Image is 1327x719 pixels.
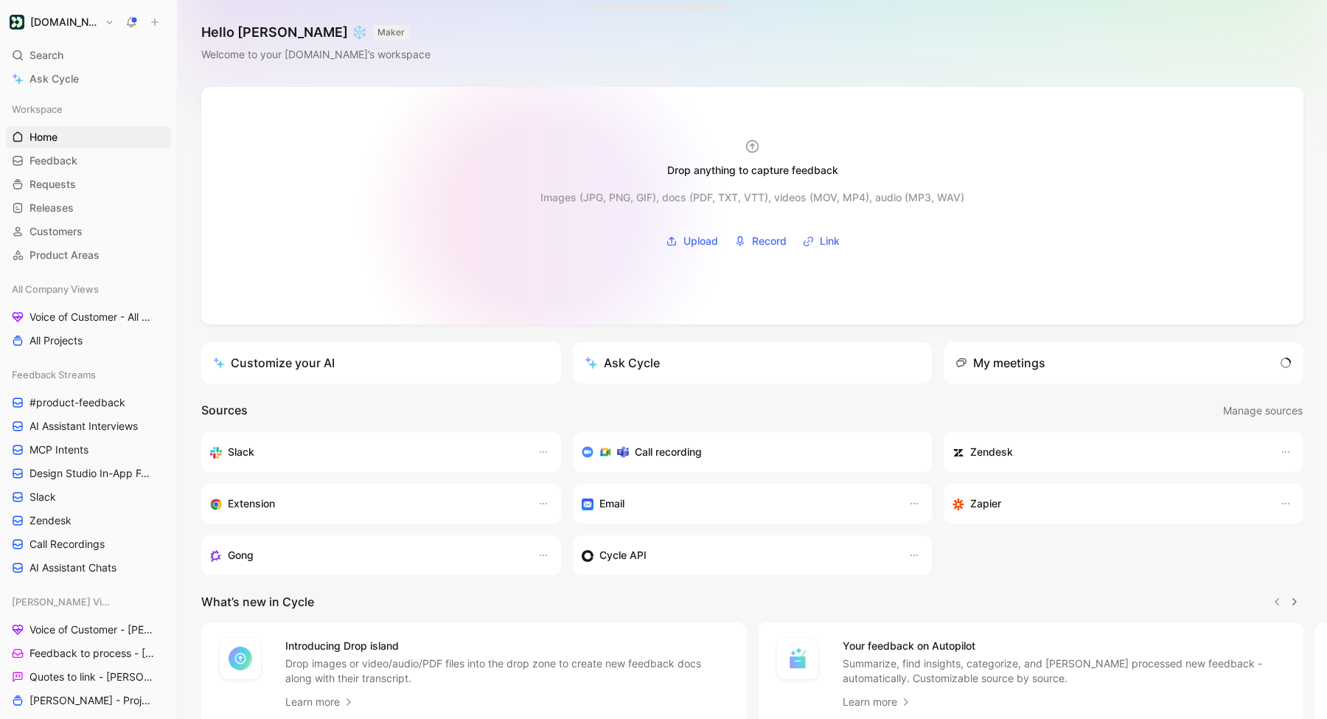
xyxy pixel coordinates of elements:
a: AI Assistant Chats [6,557,171,579]
div: My meetings [955,354,1045,372]
span: Link [820,232,840,250]
div: Record & transcribe meetings from Zoom, Meet & Teams. [582,443,912,461]
span: Voice of Customer - [PERSON_NAME] [29,622,155,637]
div: Search [6,44,171,66]
a: Voice of Customer - [PERSON_NAME] [6,619,171,641]
span: Requests [29,177,76,192]
button: Customer.io[DOMAIN_NAME] [6,12,118,32]
span: Record [752,232,787,250]
a: [PERSON_NAME] - Projects [6,690,171,712]
div: Forward emails to your feedback inbox [582,495,894,513]
span: Home [29,130,58,145]
div: Drop anything to capture feedback [667,161,838,179]
span: [PERSON_NAME] - Projects [29,693,152,708]
h2: What’s new in Cycle [201,593,314,611]
span: Call Recordings [29,537,105,552]
h3: Zapier [970,495,1001,513]
span: Feedback to process - [PERSON_NAME] [29,646,156,661]
div: Capture feedback from your incoming calls [210,546,523,564]
h4: Your feedback on Autopilot [843,637,1286,655]
div: [PERSON_NAME] Views [6,591,171,613]
div: All Company ViewsVoice of Customer - All AreasAll Projects [6,278,171,352]
h3: Extension [228,495,275,513]
span: Feedback Streams [12,367,96,382]
a: Feedback to process - [PERSON_NAME] [6,642,171,664]
span: Voice of Customer - All Areas [29,310,152,324]
a: Voice of Customer - All Areas [6,306,171,328]
img: Customer.io [10,15,24,29]
span: Slack [29,490,56,504]
button: Link [798,230,845,252]
span: #product-feedback [29,395,125,410]
div: Sync customers & send feedback from custom sources. Get inspired by our favorite use case [582,546,894,564]
span: Customers [29,224,83,239]
button: Upload [661,230,723,252]
h3: Zendesk [970,443,1013,461]
a: #product-feedback [6,392,171,414]
div: Capture feedback from anywhere on the web [210,495,523,513]
a: MCP Intents [6,439,171,461]
span: Zendesk [29,513,72,528]
span: All Company Views [12,282,99,296]
div: Feedback Streams [6,364,171,386]
h3: Email [599,495,624,513]
h3: Cycle API [599,546,647,564]
a: Quotes to link - [PERSON_NAME] [6,666,171,688]
div: Sync customers and create docs [952,443,1265,461]
div: Customize your AI [213,354,335,372]
span: MCP Intents [29,442,88,457]
span: AI Assistant Chats [29,560,116,575]
div: Workspace [6,98,171,120]
h2: Sources [201,401,248,420]
h1: [DOMAIN_NAME] [30,15,99,29]
a: Learn more [285,693,355,711]
span: Design Studio In-App Feedback [29,466,153,481]
a: Feedback [6,150,171,172]
a: Learn more [843,693,912,711]
a: Customers [6,220,171,243]
a: Call Recordings [6,533,171,555]
a: Releases [6,197,171,219]
a: Slack [6,486,171,508]
a: Customize your AI [201,342,561,383]
h3: Call recording [635,443,702,461]
span: Quotes to link - [PERSON_NAME] [29,670,153,684]
span: Feedback [29,153,77,168]
h3: Gong [228,546,254,564]
a: Design Studio In-App Feedback [6,462,171,484]
h1: Hello [PERSON_NAME] ❄️ [201,24,431,41]
button: Manage sources [1222,401,1303,420]
h3: Slack [228,443,254,461]
span: Workspace [12,102,63,117]
button: MAKER [373,25,409,40]
span: Product Areas [29,248,100,263]
button: Ask Cycle [573,342,933,383]
a: Requests [6,173,171,195]
div: Images (JPG, PNG, GIF), docs (PDF, TXT, VTT), videos (MOV, MP4), audio (MP3, WAV) [540,189,964,206]
a: AI Assistant Interviews [6,415,171,437]
a: Ask Cycle [6,68,171,90]
button: Record [729,230,792,252]
span: Ask Cycle [29,70,79,88]
p: Summarize, find insights, categorize, and [PERSON_NAME] processed new feedback - automatically. C... [843,656,1286,686]
p: Drop images or video/audio/PDF files into the drop zone to create new feedback docs along with th... [285,656,729,686]
a: Zendesk [6,510,171,532]
div: Capture feedback from thousands of sources with Zapier (survey results, recordings, sheets, etc). [952,495,1265,513]
a: Product Areas [6,244,171,266]
span: All Projects [29,333,83,348]
span: Manage sources [1223,402,1303,420]
span: Releases [29,201,74,215]
a: All Projects [6,330,171,352]
div: Ask Cycle [585,354,660,372]
span: Upload [683,232,718,250]
span: AI Assistant Interviews [29,419,138,434]
a: Home [6,126,171,148]
div: Welcome to your [DOMAIN_NAME]’s workspace [201,46,431,63]
span: [PERSON_NAME] Views [12,594,112,609]
div: Feedback Streams#product-feedbackAI Assistant InterviewsMCP IntentsDesign Studio In-App FeedbackS... [6,364,171,579]
span: Search [29,46,63,64]
div: Sync your customers, send feedback and get updates in Slack [210,443,523,461]
div: All Company Views [6,278,171,300]
h4: Introducing Drop island [285,637,729,655]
